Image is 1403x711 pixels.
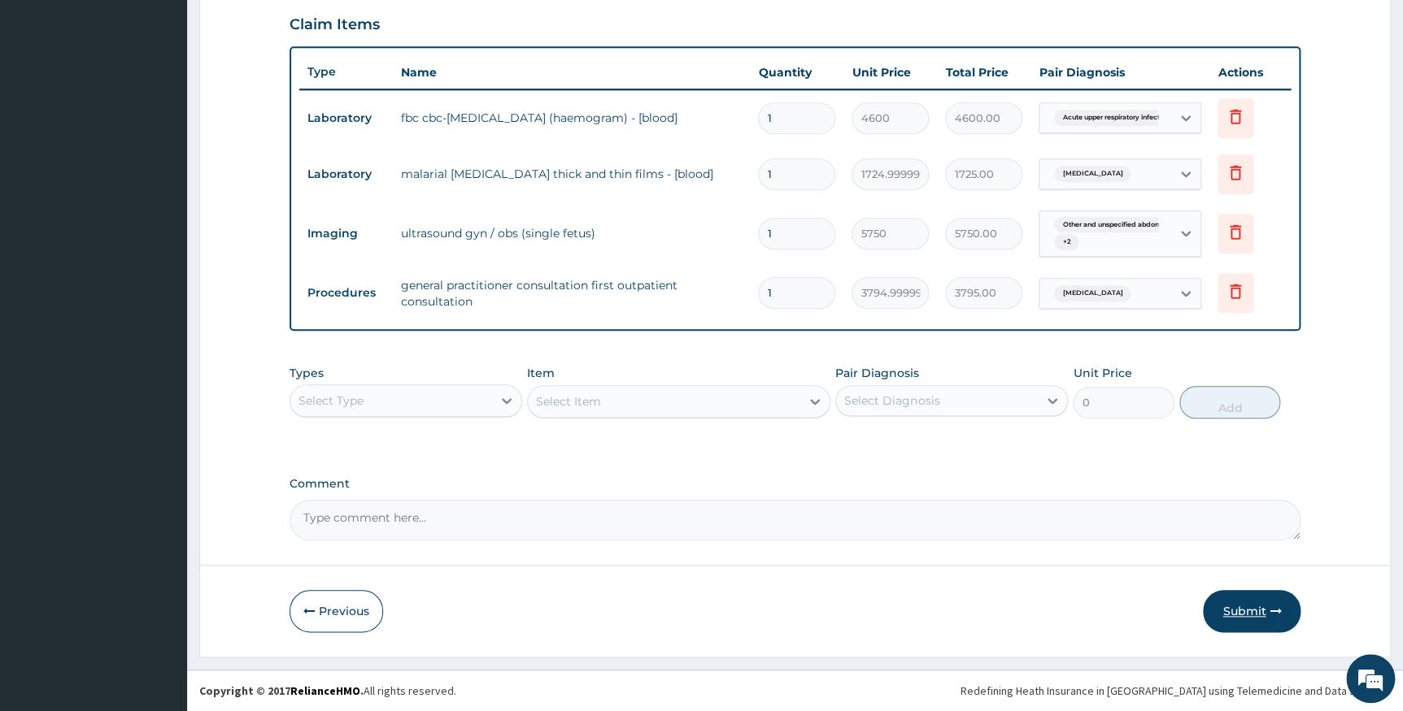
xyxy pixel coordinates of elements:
td: malarial [MEDICAL_DATA] thick and thin films - [blood] [393,158,751,190]
button: Submit [1203,590,1301,632]
label: Pair Diagnosis [835,365,919,381]
span: Other and unspecified abdomina... [1054,217,1183,233]
footer: All rights reserved. [187,670,1403,711]
div: Select Type [298,392,364,409]
span: Acute upper respiratory infect... [1054,110,1172,126]
td: Procedures [299,278,393,308]
span: We're online! [94,205,224,369]
span: [MEDICAL_DATA] [1054,285,1131,301]
label: Types [290,366,324,380]
img: d_794563401_company_1708531726252_794563401 [30,81,66,122]
th: Unit Price [843,56,937,89]
button: Previous [290,590,383,632]
span: + 2 [1054,234,1078,250]
textarea: Type your message and hit 'Enter' [8,444,310,501]
label: Item [527,365,555,381]
h3: Claim Items [290,16,380,34]
div: Redefining Heath Insurance in [GEOGRAPHIC_DATA] using Telemedicine and Data Science! [961,683,1391,699]
td: fbc cbc-[MEDICAL_DATA] (haemogram) - [blood] [393,102,751,134]
th: Type [299,57,393,87]
label: Comment [290,477,1301,491]
th: Actions [1209,56,1291,89]
button: Add [1179,386,1280,418]
a: RelianceHMO [290,683,360,698]
td: general practitioner consultation first outpatient consultation [393,269,751,318]
td: Laboratory [299,103,393,133]
strong: Copyright © 2017 . [199,683,364,698]
th: Name [393,56,751,89]
th: Quantity [750,56,843,89]
th: Total Price [937,56,1030,89]
td: ultrasound gyn / obs (single fetus) [393,217,751,249]
th: Pair Diagnosis [1030,56,1209,89]
div: Chat with us now [85,91,273,112]
div: Minimize live chat window [267,8,306,47]
td: Imaging [299,219,393,249]
div: Select Diagnosis [844,392,939,409]
td: Laboratory [299,159,393,189]
span: [MEDICAL_DATA] [1054,166,1131,182]
label: Unit Price [1073,365,1131,381]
